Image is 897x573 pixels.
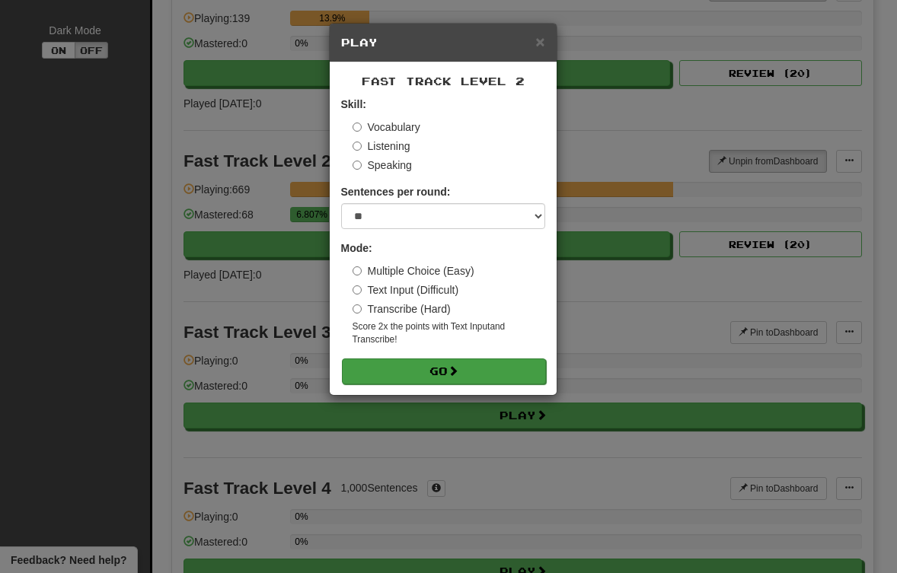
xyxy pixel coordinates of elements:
[341,242,372,254] strong: Mode:
[353,138,410,154] label: Listening
[353,285,362,294] input: Text Input (Difficult)
[362,75,525,88] span: Fast Track Level 2
[535,33,544,49] button: Close
[353,320,545,346] small: Score 2x the points with Text Input and Transcribe !
[353,158,412,173] label: Speaking
[353,161,362,170] input: Speaking
[353,304,362,314] input: Transcribe (Hard)
[353,142,362,151] input: Listening
[341,184,451,199] label: Sentences per round:
[341,98,366,110] strong: Skill:
[353,123,362,132] input: Vocabulary
[342,358,546,384] button: Go
[535,33,544,50] span: ×
[353,301,451,317] label: Transcribe (Hard)
[353,119,420,135] label: Vocabulary
[341,35,545,50] h5: Play
[353,266,362,275] input: Multiple Choice (Easy)
[353,263,474,279] label: Multiple Choice (Easy)
[353,282,459,298] label: Text Input (Difficult)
